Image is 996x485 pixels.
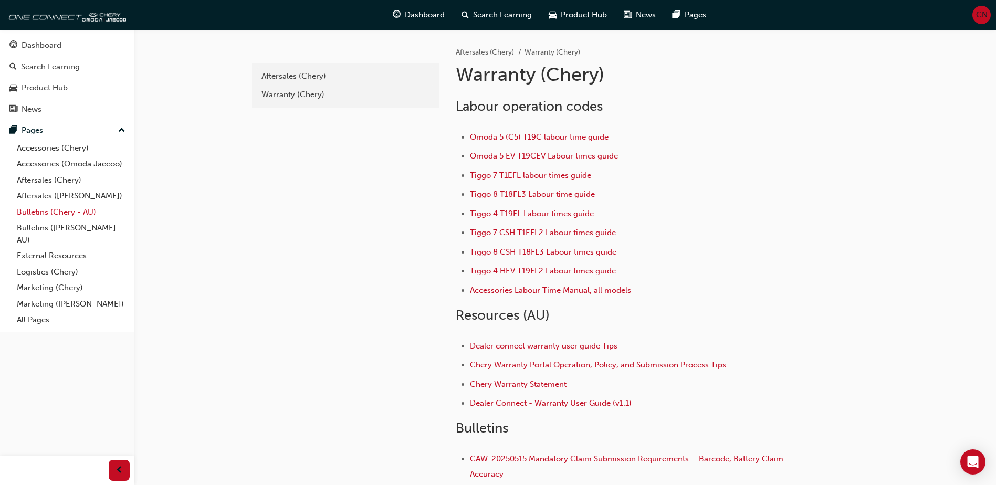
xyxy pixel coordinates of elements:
[116,464,123,477] span: prev-icon
[5,4,126,25] img: oneconnect
[470,341,617,351] a: Dealer connect warranty user guide Tips
[462,8,469,22] span: search-icon
[470,360,726,370] a: Chery Warranty Portal Operation, Policy, and Submission Process Tips
[470,151,618,161] a: Omoda 5 EV T19CEV Labour times guide
[13,296,130,312] a: Marketing ([PERSON_NAME])
[256,86,435,104] a: Warranty (Chery)
[4,78,130,98] a: Product Hub
[470,132,609,142] a: Omoda 5 (C5) T19C labour time guide
[456,307,550,323] span: Resources (AU)
[456,420,508,436] span: Bulletins
[561,9,607,21] span: Product Hub
[4,57,130,77] a: Search Learning
[9,126,17,135] span: pages-icon
[473,9,532,21] span: Search Learning
[972,6,991,24] button: CN
[615,4,664,26] a: news-iconNews
[13,264,130,280] a: Logistics (Chery)
[4,121,130,140] button: Pages
[13,140,130,156] a: Accessories (Chery)
[525,47,580,59] li: Warranty (Chery)
[9,62,17,72] span: search-icon
[4,36,130,55] a: Dashboard
[13,172,130,188] a: Aftersales (Chery)
[393,8,401,22] span: guage-icon
[685,9,706,21] span: Pages
[13,280,130,296] a: Marketing (Chery)
[470,398,632,408] a: Dealer Connect - Warranty User Guide (v1.1)
[456,63,800,86] h1: Warranty (Chery)
[22,39,61,51] div: Dashboard
[21,61,80,73] div: Search Learning
[118,124,125,138] span: up-icon
[4,34,130,121] button: DashboardSearch LearningProduct HubNews
[22,82,68,94] div: Product Hub
[456,48,514,57] a: Aftersales (Chery)
[470,228,616,237] a: Tiggo 7 CSH T1EFL2 Labour times guide
[976,9,988,21] span: CN
[673,8,680,22] span: pages-icon
[405,9,445,21] span: Dashboard
[549,8,557,22] span: car-icon
[22,124,43,136] div: Pages
[22,103,41,115] div: News
[470,171,591,180] a: Tiggo 7 T1EFL labour times guide
[13,220,130,248] a: Bulletins ([PERSON_NAME] - AU)
[13,156,130,172] a: Accessories (Omoda Jaecoo)
[624,8,632,22] span: news-icon
[13,204,130,220] a: Bulletins (Chery - AU)
[9,83,17,93] span: car-icon
[470,247,616,257] a: Tiggo 8 CSH T18FL3 Labour times guide
[470,266,616,276] a: Tiggo 4 HEV T19FL2 Labour times guide
[540,4,615,26] a: car-iconProduct Hub
[9,105,17,114] span: news-icon
[9,41,17,50] span: guage-icon
[470,209,594,218] a: Tiggo 4 T19FL Labour times guide
[256,67,435,86] a: Aftersales (Chery)
[636,9,656,21] span: News
[470,286,631,295] a: Accessories Labour Time Manual, all models
[456,98,603,114] span: Labour operation codes
[960,449,985,475] div: Open Intercom Messenger
[4,100,130,119] a: News
[384,4,453,26] a: guage-iconDashboard
[664,4,715,26] a: pages-iconPages
[13,188,130,204] a: Aftersales ([PERSON_NAME])
[13,248,130,264] a: External Resources
[470,454,785,479] a: CAW-20250515 Mandatory Claim Submission Requirements – Barcode, Battery Claim Accuracy
[13,312,130,328] a: All Pages
[261,70,429,82] div: Aftersales (Chery)
[470,379,567,389] a: Chery Warranty Statement
[453,4,540,26] a: search-iconSearch Learning
[261,89,429,101] div: Warranty (Chery)
[470,189,595,199] a: Tiggo 8 T18FL3 Labour time guide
